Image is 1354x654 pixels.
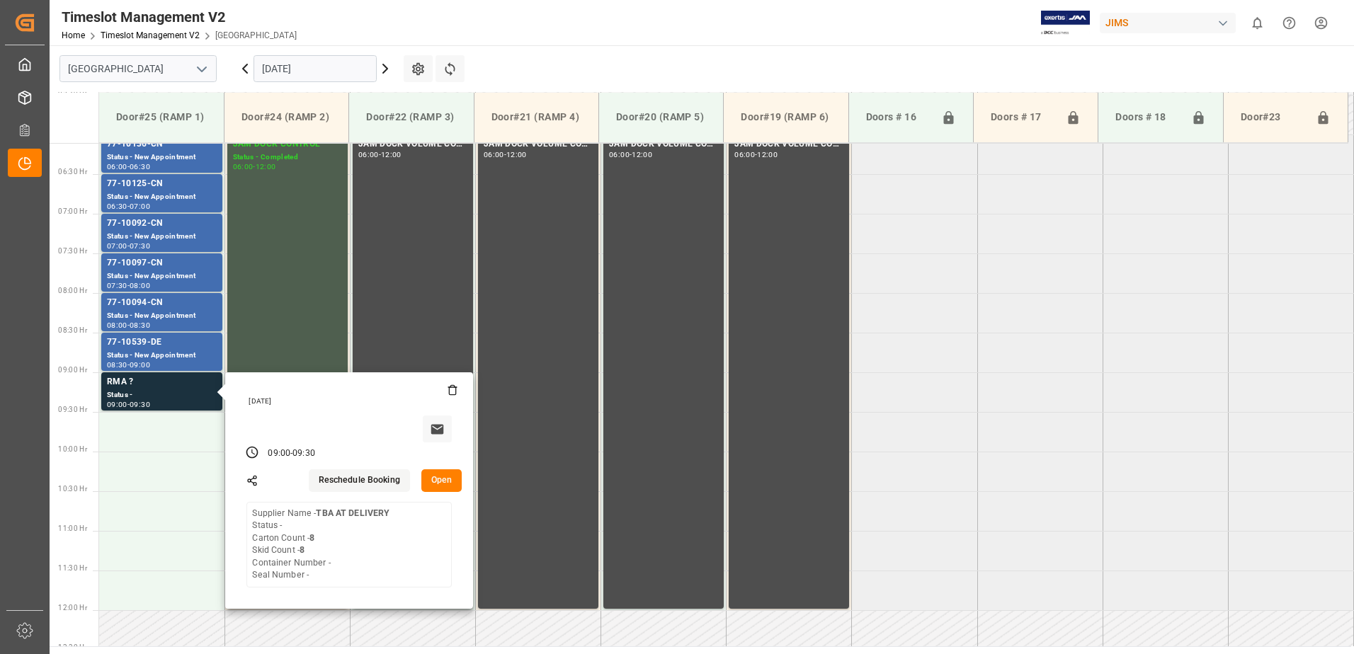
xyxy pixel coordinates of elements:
div: 09:00 [107,401,127,408]
img: Exertis%20JAM%20-%20Email%20Logo.jpg_1722504956.jpg [1041,11,1090,35]
div: Status - New Appointment [107,310,217,322]
div: Status - New Appointment [107,191,217,203]
span: 11:00 Hr [58,524,87,532]
div: Status - Completed [233,151,342,163]
div: Door#19 (RAMP 6) [735,104,836,130]
div: 09:00 [268,447,290,460]
div: RMA ? [107,375,217,389]
div: - [127,401,130,408]
div: JAM DOCK VOLUME CONTROL [734,137,843,151]
div: JAM DOCK CONTROL [233,137,342,151]
div: Door#20 (RAMP 5) [610,104,712,130]
div: 07:30 [130,243,150,249]
div: - [630,151,632,158]
div: 77-10097-CN [107,256,217,270]
span: 06:30 Hr [58,168,87,176]
div: 07:00 [107,243,127,249]
button: show 0 new notifications [1241,7,1273,39]
span: 12:30 Hr [58,643,87,651]
div: 08:00 [130,282,150,289]
input: Type to search/select [59,55,217,82]
div: 77-10094-CN [107,296,217,310]
div: Doors # 16 [860,104,935,131]
span: 08:00 Hr [58,287,87,294]
div: 06:00 [484,151,504,158]
a: Timeslot Management V2 [101,30,200,40]
a: Home [62,30,85,40]
input: DD.MM.YYYY [254,55,377,82]
div: Status - New Appointment [107,350,217,362]
div: 12:00 [506,151,527,158]
span: 09:00 Hr [58,366,87,374]
div: 77-10092-CN [107,217,217,231]
span: 07:00 Hr [58,207,87,215]
div: - [127,203,130,210]
div: 09:30 [130,401,150,408]
div: 06:30 [107,203,127,210]
div: Status - New Appointment [107,270,217,282]
div: JAM DOCK VOLUME CONTROL [358,137,467,151]
div: 09:00 [130,362,150,368]
div: 06:30 [130,163,150,170]
button: Reschedule Booking [309,469,410,492]
b: 8 [300,545,305,555]
div: 06:00 [609,151,630,158]
b: 8 [309,533,314,543]
span: 10:30 Hr [58,485,87,493]
div: 07:00 [130,203,150,210]
div: 12:00 [256,163,276,170]
div: 08:30 [107,362,127,368]
div: Supplier Name - Status - Carton Count - Skid Count - Container Number - Seal Number - [252,507,389,582]
div: - [127,362,130,368]
div: Door#21 (RAMP 4) [486,104,587,130]
div: Door#25 (RAMP 1) [110,104,212,130]
div: Status - New Appointment [107,151,217,163]
div: JAM DOCK VOLUME CONTROL [609,137,718,151]
div: - [253,163,255,170]
div: 06:00 [107,163,127,170]
div: 06:00 [734,151,755,158]
button: open menu [190,58,212,80]
span: 10:00 Hr [58,445,87,453]
div: 09:30 [292,447,315,460]
div: 77-10539-DE [107,335,217,350]
div: - [379,151,381,158]
div: 06:00 [358,151,379,158]
div: - [127,243,130,249]
div: 12:00 [632,151,652,158]
div: - [127,322,130,328]
div: - [127,282,130,289]
div: JIMS [1100,13,1236,33]
button: JIMS [1100,9,1241,36]
div: 08:30 [130,322,150,328]
span: 08:30 Hr [58,326,87,334]
div: 06:00 [233,163,254,170]
div: Status - [107,389,217,401]
b: TBA AT DELIVERY [316,508,389,518]
div: Doors # 17 [985,104,1060,131]
div: Door#23 [1235,104,1310,131]
button: Help Center [1273,7,1305,39]
div: 77-10125-CN [107,177,217,191]
div: 08:00 [107,322,127,328]
span: 12:00 Hr [58,604,87,612]
button: Open [421,469,462,492]
div: [DATE] [244,396,457,406]
div: 12:00 [757,151,778,158]
div: 12:00 [381,151,402,158]
div: Doors # 18 [1110,104,1185,131]
div: Door#24 (RAMP 2) [236,104,337,130]
div: - [127,163,130,170]
div: Timeslot Management V2 [62,6,297,28]
div: JAM DOCK VOLUME CONTROL [484,137,593,151]
div: - [504,151,506,158]
div: Status - New Appointment [107,231,217,243]
span: 11:30 Hr [58,564,87,572]
div: - [290,447,292,460]
div: 07:30 [107,282,127,289]
div: - [755,151,757,158]
div: Door#22 (RAMP 3) [360,104,462,130]
span: 07:30 Hr [58,247,87,255]
span: 09:30 Hr [58,406,87,413]
div: 77-10136-CN [107,137,217,151]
